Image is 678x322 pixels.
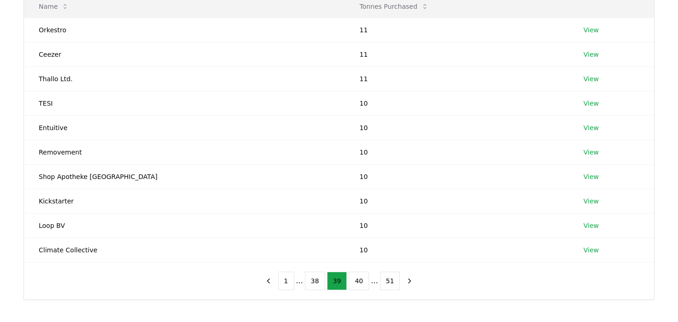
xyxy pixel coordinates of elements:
td: 10 [345,91,569,115]
td: 10 [345,189,569,213]
button: 39 [327,272,347,290]
td: Loop BV [24,213,345,238]
td: TESI [24,91,345,115]
td: 11 [345,18,569,42]
td: Climate Collective [24,238,345,262]
a: View [583,172,599,181]
td: 11 [345,42,569,66]
td: 10 [345,115,569,140]
button: next page [402,272,417,290]
button: 51 [380,272,400,290]
td: 10 [345,238,569,262]
td: Ceezer [24,42,345,66]
a: View [583,148,599,157]
td: Removement [24,140,345,164]
td: Shop Apotheke [GEOGRAPHIC_DATA] [24,164,345,189]
button: 38 [305,272,325,290]
a: View [583,221,599,230]
td: 10 [345,213,569,238]
td: Entuitive [24,115,345,140]
td: Kickstarter [24,189,345,213]
a: View [583,74,599,83]
a: View [583,99,599,108]
a: View [583,50,599,59]
td: 10 [345,164,569,189]
button: previous page [261,272,276,290]
td: 11 [345,66,569,91]
a: View [583,245,599,255]
td: Thallo Ltd. [24,66,345,91]
a: View [583,123,599,132]
a: View [583,25,599,35]
td: Orkestro [24,18,345,42]
td: 10 [345,140,569,164]
button: 40 [349,272,369,290]
button: 1 [278,272,294,290]
li: ... [296,275,303,286]
li: ... [371,275,378,286]
a: View [583,197,599,206]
